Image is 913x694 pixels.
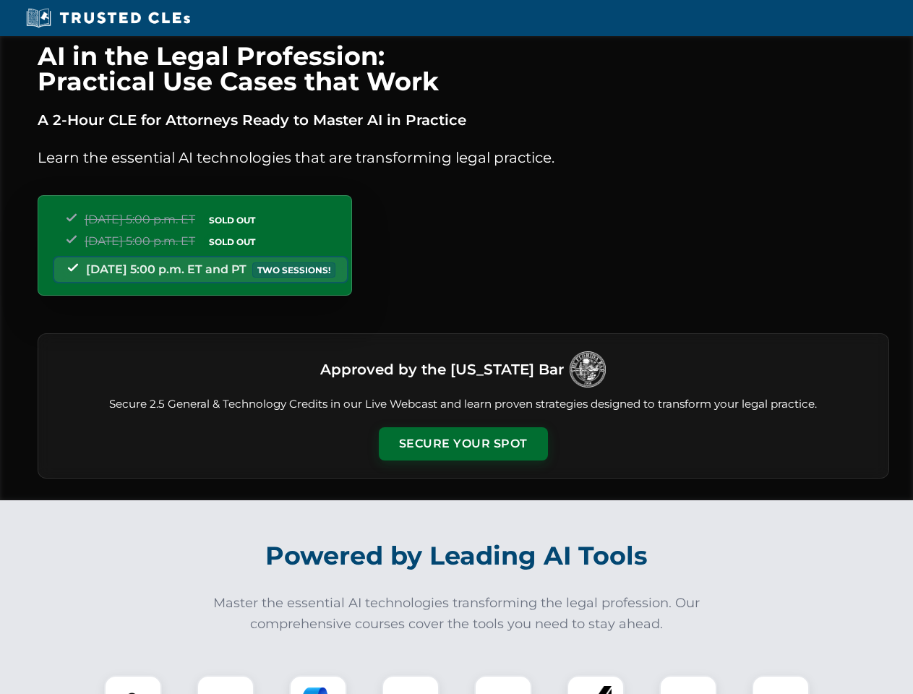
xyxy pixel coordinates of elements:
img: Logo [570,351,606,387]
h2: Powered by Leading AI Tools [56,531,857,581]
p: A 2-Hour CLE for Attorneys Ready to Master AI in Practice [38,108,889,132]
span: [DATE] 5:00 p.m. ET [85,213,195,226]
h3: Approved by the [US_STATE] Bar [320,356,564,382]
span: [DATE] 5:00 p.m. ET [85,234,195,248]
img: Trusted CLEs [22,7,194,29]
h1: AI in the Legal Profession: Practical Use Cases that Work [38,43,889,94]
button: Secure Your Spot [379,427,548,460]
p: Secure 2.5 General & Technology Credits in our Live Webcast and learn proven strategies designed ... [56,396,871,413]
span: SOLD OUT [204,213,260,228]
p: Master the essential AI technologies transforming the legal profession. Our comprehensive courses... [204,593,710,635]
p: Learn the essential AI technologies that are transforming legal practice. [38,146,889,169]
span: SOLD OUT [204,234,260,249]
